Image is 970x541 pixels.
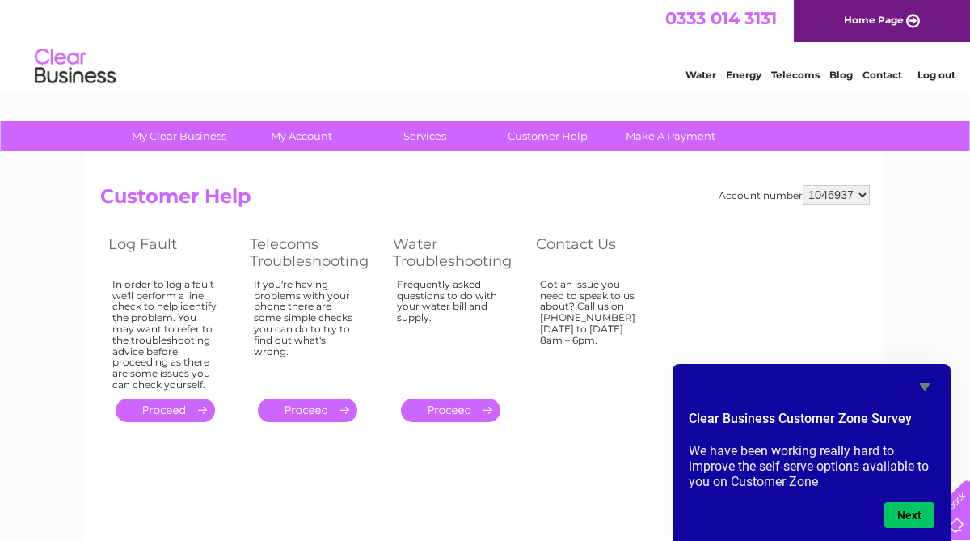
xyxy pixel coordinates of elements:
button: Hide survey [915,377,934,396]
a: Blog [829,69,853,81]
div: In order to log a fault we'll perform a line check to help identify the problem. You may want to ... [112,279,217,391]
div: Clear Business Customer Zone Survey [689,377,934,528]
div: Account number [719,185,870,205]
div: If you're having problems with your phone there are some simple checks you can do to try to find ... [254,279,361,384]
th: Water Troubleshooting [385,231,528,274]
a: Contact [862,69,902,81]
div: Frequently asked questions to do with your water bill and supply. [397,279,504,384]
a: 0333 014 3131 [665,8,777,28]
a: . [258,399,357,422]
h2: Customer Help [100,185,870,216]
a: Services [358,121,491,151]
button: Next question [884,502,934,528]
a: Energy [726,69,761,81]
th: Telecoms Troubleshooting [242,231,385,274]
th: Log Fault [100,231,242,274]
div: Got an issue you need to speak to us about? Call us on [PHONE_NUMBER] [DATE] to [DATE] 8am – 6pm. [540,279,645,384]
a: Telecoms [771,69,820,81]
p: We have been working really hard to improve the self-serve options available to you on Customer Zone [689,443,934,489]
h2: Clear Business Customer Zone Survey [689,409,934,437]
a: . [401,399,500,422]
a: My Clear Business [112,121,246,151]
div: Clear Business is a trading name of Verastar Limited (registered in [GEOGRAPHIC_DATA] No. 3667643... [104,9,868,78]
a: . [116,399,215,422]
a: Log out [917,69,955,81]
th: Contact Us [528,231,669,274]
a: Make A Payment [604,121,737,151]
a: Customer Help [481,121,614,151]
a: My Account [235,121,369,151]
img: logo.png [34,42,116,91]
a: Water [685,69,716,81]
